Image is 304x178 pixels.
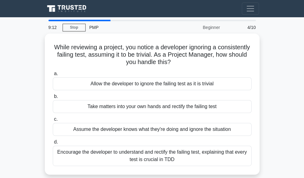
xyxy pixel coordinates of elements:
[54,116,58,122] span: c.
[45,21,63,34] div: 9:12
[170,21,224,34] div: Beginner
[53,100,252,113] div: Take matters into your own hands and rectify the failing test
[54,71,58,76] span: a.
[52,43,252,66] h5: While reviewing a project, you notice a developer ignoring a consistently failing test, assuming ...
[54,94,58,99] span: b.
[242,2,259,15] button: Toggle navigation
[86,21,170,34] div: PMP
[53,77,252,90] div: Allow the developer to ignore the failing test as it is trivial
[53,123,252,136] div: Assume the developer knows what they're doing and ignore the situation
[53,146,252,166] div: Encourage the developer to understand and rectify the failing test, explaining that every test is...
[63,24,86,31] a: Stop
[224,21,260,34] div: 4/10
[54,139,58,144] span: d.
